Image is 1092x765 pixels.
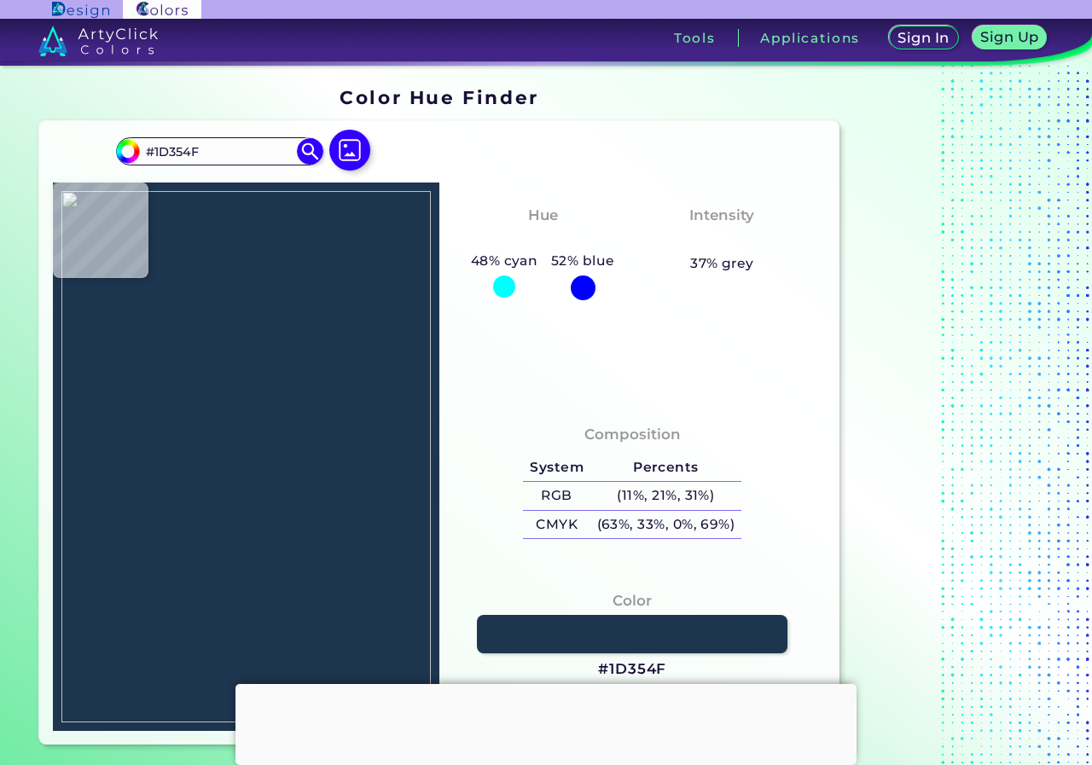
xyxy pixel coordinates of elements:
[523,482,590,510] h5: RGB
[297,138,322,164] img: icon search
[983,31,1037,43] h5: Sign Up
[613,588,652,613] h4: Color
[340,84,538,110] h1: Color Hue Finder
[61,191,431,723] img: 57a12a88-7131-4cac-a26c-d545126ca0f6
[523,454,590,482] h5: System
[760,32,860,44] h3: Applications
[528,203,558,228] h4: Hue
[544,250,621,272] h5: 52% blue
[674,32,716,44] h3: Tools
[590,511,741,539] h5: (63%, 33%, 0%, 69%)
[464,250,544,272] h5: 48% cyan
[584,422,681,447] h4: Composition
[235,684,857,761] iframe: Advertisement
[52,2,109,18] img: ArtyClick Design logo
[494,229,590,250] h3: Cyan-Blue
[892,27,955,49] a: Sign In
[689,203,754,228] h4: Intensity
[590,454,741,482] h5: Percents
[598,659,666,680] h3: #1D354F
[38,26,159,56] img: logo_artyclick_colors_white.svg
[523,511,590,539] h5: CMYK
[690,252,754,275] h5: 37% grey
[329,130,370,171] img: icon picture
[975,27,1043,49] a: Sign Up
[140,140,299,163] input: type color..
[682,229,763,250] h3: Medium
[846,81,1060,751] iframe: Advertisement
[900,32,948,44] h5: Sign In
[590,482,741,510] h5: (11%, 21%, 31%)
